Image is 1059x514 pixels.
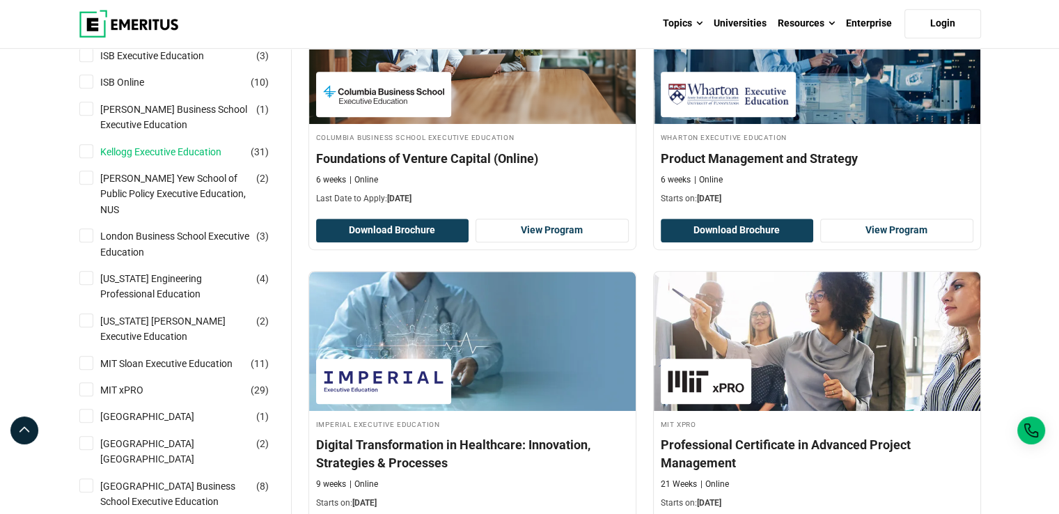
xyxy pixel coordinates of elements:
[100,75,172,90] a: ISB Online
[661,418,973,430] h4: MIT xPRO
[251,144,269,159] span: ( )
[316,497,629,509] p: Starts on:
[694,174,723,186] p: Online
[260,481,265,492] span: 8
[661,131,973,143] h4: Wharton Executive Education
[256,409,269,424] span: ( )
[251,75,269,90] span: ( )
[260,231,265,242] span: 3
[316,174,346,186] p: 6 weeks
[254,384,265,396] span: 29
[904,9,981,38] a: Login
[316,418,629,430] h4: Imperial Executive Education
[254,358,265,369] span: 11
[100,382,171,398] a: MIT xPRO
[820,219,973,242] a: View Program
[260,438,265,449] span: 2
[260,104,265,115] span: 1
[350,478,378,490] p: Online
[256,102,269,117] span: ( )
[323,366,444,397] img: Imperial Executive Education
[256,228,269,244] span: ( )
[254,77,265,88] span: 10
[476,219,629,242] a: View Program
[661,193,973,205] p: Starts on:
[668,366,744,397] img: MIT xPRO
[260,273,265,284] span: 4
[256,313,269,329] span: ( )
[387,194,411,203] span: [DATE]
[100,144,249,159] a: Kellogg Executive Education
[316,478,346,490] p: 9 weeks
[100,48,232,63] a: ISB Executive Education
[661,436,973,471] h4: Professional Certificate in Advanced Project Management
[316,193,629,205] p: Last Date to Apply:
[254,146,265,157] span: 31
[323,79,444,110] img: Columbia Business School Executive Education
[697,498,721,508] span: [DATE]
[256,478,269,494] span: ( )
[100,271,278,302] a: [US_STATE] Engineering Professional Education
[260,411,265,422] span: 1
[654,272,980,411] img: Professional Certificate in Advanced Project Management | Online Project Management Course
[316,436,629,471] h4: Digital Transformation in Healthcare: Innovation, Strategies & Processes
[256,48,269,63] span: ( )
[661,174,691,186] p: 6 weeks
[697,194,721,203] span: [DATE]
[661,497,973,509] p: Starts on:
[256,271,269,286] span: ( )
[316,150,629,167] h4: Foundations of Venture Capital (Online)
[309,272,636,411] img: Digital Transformation in Healthcare: Innovation, Strategies & Processes | Online Digital Transfo...
[100,409,222,424] a: [GEOGRAPHIC_DATA]
[316,131,629,143] h4: Columbia Business School Executive Education
[350,174,378,186] p: Online
[316,219,469,242] button: Download Brochure
[100,436,278,467] a: [GEOGRAPHIC_DATA] [GEOGRAPHIC_DATA]
[256,171,269,186] span: ( )
[100,356,260,371] a: MIT Sloan Executive Education
[256,436,269,451] span: ( )
[260,173,265,184] span: 2
[100,171,278,217] a: [PERSON_NAME] Yew School of Public Policy Executive Education, NUS
[260,316,265,327] span: 2
[661,150,973,167] h4: Product Management and Strategy
[100,313,278,345] a: [US_STATE] [PERSON_NAME] Executive Education
[260,50,265,61] span: 3
[661,478,697,490] p: 21 Weeks
[100,228,278,260] a: London Business School Executive Education
[251,382,269,398] span: ( )
[700,478,729,490] p: Online
[100,102,278,133] a: [PERSON_NAME] Business School Executive Education
[100,478,278,510] a: [GEOGRAPHIC_DATA] Business School Executive Education
[352,498,377,508] span: [DATE]
[668,79,789,110] img: Wharton Executive Education
[251,356,269,371] span: ( )
[661,219,814,242] button: Download Brochure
